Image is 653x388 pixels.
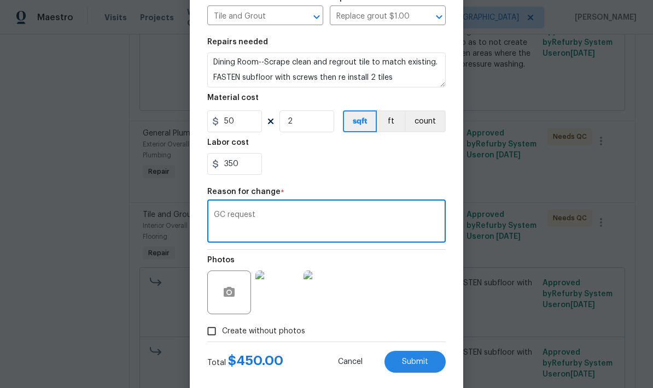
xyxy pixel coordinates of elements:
button: Cancel [320,351,380,373]
button: Open [432,9,447,25]
button: ft [377,110,405,132]
span: Submit [402,358,428,366]
button: Submit [384,351,446,373]
span: Cancel [338,358,363,366]
span: $ 450.00 [228,354,283,367]
div: Total [207,355,283,368]
h5: Labor cost [207,139,249,146]
h5: Repairs needed [207,38,268,46]
span: Create without photos [222,326,305,337]
button: Open [309,9,324,25]
h5: Photos [207,256,235,264]
button: count [405,110,446,132]
h5: Material cost [207,94,259,102]
textarea: GC request [214,211,439,234]
textarea: Dining Room--Scrape clean and regrout tile to match existing. FASTEN subfloor with screws then re... [207,52,446,87]
button: sqft [343,110,377,132]
h5: Reason for change [207,188,281,196]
